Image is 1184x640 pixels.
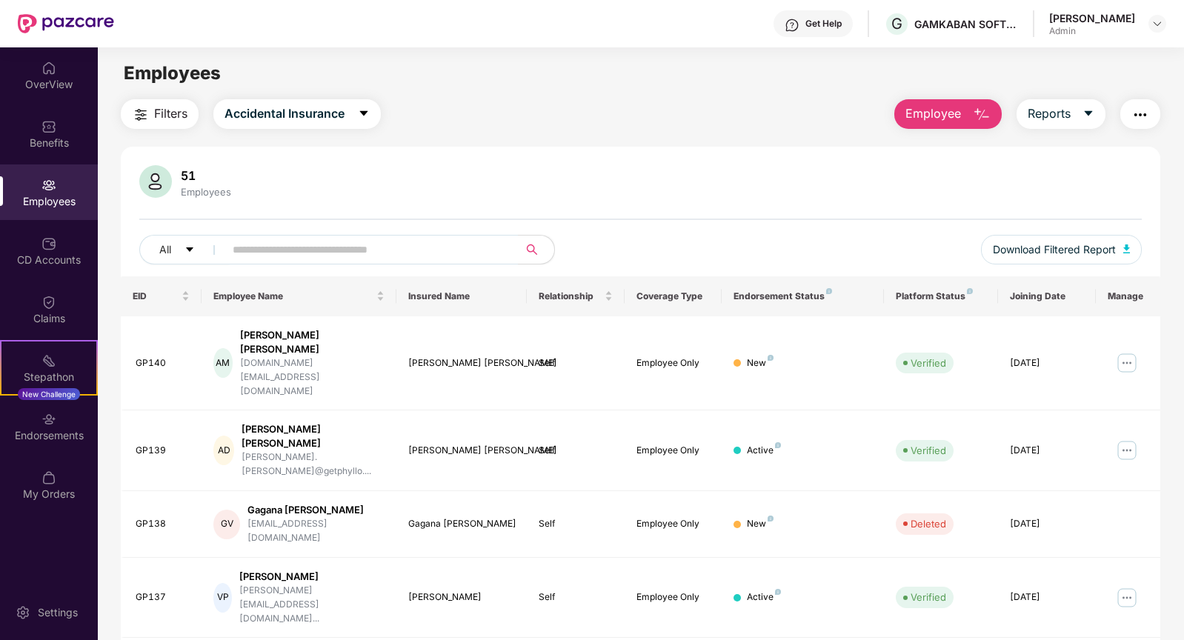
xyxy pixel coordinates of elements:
[247,517,385,545] div: [EMAIL_ADDRESS][DOMAIN_NAME]
[1010,444,1084,458] div: [DATE]
[768,516,774,521] img: svg+xml;base64,PHN2ZyB4bWxucz0iaHR0cDovL3d3dy53My5vcmcvMjAwMC9zdmciIHdpZHRoPSI4IiBoZWlnaHQ9IjgiIH...
[911,590,946,604] div: Verified
[41,295,56,310] img: svg+xml;base64,PHN2ZyBpZD0iQ2xhaW0iIHhtbG5zPSJodHRwOi8vd3d3LnczLm9yZy8yMDAwL3N2ZyIgd2lkdGg9IjIwIi...
[894,99,1002,129] button: Employee
[905,104,961,123] span: Employee
[785,18,799,33] img: svg+xml;base64,PHN2ZyBpZD0iSGVscC0zMngzMiIgeG1sbnM9Imh0dHA6Ly93d3cudzMub3JnLzIwMDAvc3ZnIiB3aWR0aD...
[18,388,80,400] div: New Challenge
[1151,18,1163,30] img: svg+xml;base64,PHN2ZyBpZD0iRHJvcGRvd24tMzJ4MzIiIHhtbG5zPSJodHRwOi8vd3d3LnczLm9yZy8yMDAwL3N2ZyIgd2...
[408,517,514,531] div: Gagana [PERSON_NAME]
[41,61,56,76] img: svg+xml;base64,PHN2ZyBpZD0iSG9tZSIgeG1sbnM9Imh0dHA6Ly93d3cudzMub3JnLzIwMDAvc3ZnIiB3aWR0aD0iMjAiIG...
[539,356,613,370] div: Self
[747,590,781,604] div: Active
[139,165,172,198] img: svg+xml;base64,PHN2ZyB4bWxucz0iaHR0cDovL3d3dy53My5vcmcvMjAwMC9zdmciIHhtbG5zOnhsaW5rPSJodHRwOi8vd3...
[636,444,711,458] div: Employee Only
[518,235,555,264] button: search
[213,348,233,378] div: AM
[1115,351,1139,375] img: manageButton
[41,119,56,134] img: svg+xml;base64,PHN2ZyBpZD0iQmVuZWZpdHMiIHhtbG5zPSJodHRwOi8vd3d3LnczLm9yZy8yMDAwL3N2ZyIgd2lkdGg9Ij...
[41,236,56,251] img: svg+xml;base64,PHN2ZyBpZD0iQ0RfQWNjb3VudHMiIGRhdGEtbmFtZT0iQ0QgQWNjb3VudHMiIHhtbG5zPSJodHRwOi8vd3...
[539,590,613,604] div: Self
[896,290,986,302] div: Platform Status
[213,583,232,613] div: VP
[240,328,385,356] div: [PERSON_NAME] [PERSON_NAME]
[1131,106,1149,124] img: svg+xml;base64,PHN2ZyB4bWxucz0iaHR0cDovL3d3dy53My5vcmcvMjAwMC9zdmciIHdpZHRoPSIyNCIgaGVpZ2h0PSIyNC...
[1010,356,1084,370] div: [DATE]
[408,590,514,604] div: [PERSON_NAME]
[891,15,902,33] span: G
[1049,25,1135,37] div: Admin
[225,104,345,123] span: Accidental Insurance
[734,290,872,302] div: Endorsement Status
[747,444,781,458] div: Active
[1017,99,1105,129] button: Reportscaret-down
[136,590,190,604] div: GP137
[768,355,774,361] img: svg+xml;base64,PHN2ZyB4bWxucz0iaHR0cDovL3d3dy53My5vcmcvMjAwMC9zdmciIHdpZHRoPSI4IiBoZWlnaHQ9IjgiIH...
[132,106,150,124] img: svg+xml;base64,PHN2ZyB4bWxucz0iaHR0cDovL3d3dy53My5vcmcvMjAwMC9zdmciIHdpZHRoPSIyNCIgaGVpZ2h0PSIyNC...
[973,106,991,124] img: svg+xml;base64,PHN2ZyB4bWxucz0iaHR0cDovL3d3dy53My5vcmcvMjAwMC9zdmciIHhtbG5zOnhsaW5rPSJodHRwOi8vd3...
[242,450,385,479] div: [PERSON_NAME].[PERSON_NAME]@getphyllo....
[911,516,946,531] div: Deleted
[747,517,774,531] div: New
[1028,104,1071,123] span: Reports
[993,241,1116,258] span: Download Filtered Report
[18,14,114,33] img: New Pazcare Logo
[136,356,190,370] div: GP140
[124,62,221,84] span: Employees
[213,290,373,302] span: Employee Name
[213,99,381,129] button: Accidental Insurancecaret-down
[805,18,842,30] div: Get Help
[1049,11,1135,25] div: [PERSON_NAME]
[539,444,613,458] div: Self
[136,517,190,531] div: GP138
[967,288,973,294] img: svg+xml;base64,PHN2ZyB4bWxucz0iaHR0cDovL3d3dy53My5vcmcvMjAwMC9zdmciIHdpZHRoPSI4IiBoZWlnaHQ9IjgiIH...
[914,17,1018,31] div: GAMKABAN SOFTWARE PRIVATE LIMITED
[242,422,385,450] div: [PERSON_NAME] [PERSON_NAME]
[121,276,202,316] th: EID
[539,517,613,531] div: Self
[41,470,56,485] img: svg+xml;base64,PHN2ZyBpZD0iTXlfT3JkZXJzIiBkYXRhLW5hbWU9Ik15IE9yZGVycyIgeG1sbnM9Imh0dHA6Ly93d3cudz...
[1123,244,1131,253] img: svg+xml;base64,PHN2ZyB4bWxucz0iaHR0cDovL3d3dy53My5vcmcvMjAwMC9zdmciIHhtbG5zOnhsaW5rPSJodHRwOi8vd3...
[240,356,385,399] div: [DOMAIN_NAME][EMAIL_ADDRESS][DOMAIN_NAME]
[1082,107,1094,121] span: caret-down
[213,436,234,465] div: AD
[247,503,385,517] div: Gagana [PERSON_NAME]
[911,443,946,458] div: Verified
[213,510,240,539] div: GV
[178,186,234,198] div: Employees
[636,590,711,604] div: Employee Only
[527,276,625,316] th: Relationship
[1096,276,1161,316] th: Manage
[408,356,514,370] div: [PERSON_NAME] [PERSON_NAME]
[826,288,832,294] img: svg+xml;base64,PHN2ZyB4bWxucz0iaHR0cDovL3d3dy53My5vcmcvMjAwMC9zdmciIHdpZHRoPSI4IiBoZWlnaHQ9IjgiIH...
[636,517,711,531] div: Employee Only
[178,168,234,183] div: 51
[159,241,171,258] span: All
[33,605,82,620] div: Settings
[1115,586,1139,610] img: manageButton
[184,244,195,256] span: caret-down
[1010,590,1084,604] div: [DATE]
[121,99,199,129] button: Filters
[747,356,774,370] div: New
[998,276,1096,316] th: Joining Date
[239,570,385,584] div: [PERSON_NAME]
[16,605,30,620] img: svg+xml;base64,PHN2ZyBpZD0iU2V0dGluZy0yMHgyMCIgeG1sbnM9Imh0dHA6Ly93d3cudzMub3JnLzIwMDAvc3ZnIiB3aW...
[518,244,547,256] span: search
[408,444,514,458] div: [PERSON_NAME] [PERSON_NAME]
[139,235,230,264] button: Allcaret-down
[1010,517,1084,531] div: [DATE]
[41,412,56,427] img: svg+xml;base64,PHN2ZyBpZD0iRW5kb3JzZW1lbnRzIiB4bWxucz0iaHR0cDovL3d3dy53My5vcmcvMjAwMC9zdmciIHdpZH...
[1115,439,1139,462] img: manageButton
[981,235,1143,264] button: Download Filtered Report
[358,107,370,121] span: caret-down
[154,104,187,123] span: Filters
[41,353,56,368] img: svg+xml;base64,PHN2ZyB4bWxucz0iaHR0cDovL3d3dy53My5vcmcvMjAwMC9zdmciIHdpZHRoPSIyMSIgaGVpZ2h0PSIyMC...
[1,370,96,384] div: Stepathon
[133,290,179,302] span: EID
[636,356,711,370] div: Employee Only
[202,276,396,316] th: Employee Name
[775,589,781,595] img: svg+xml;base64,PHN2ZyB4bWxucz0iaHR0cDovL3d3dy53My5vcmcvMjAwMC9zdmciIHdpZHRoPSI4IiBoZWlnaHQ9IjgiIH...
[625,276,722,316] th: Coverage Type
[136,444,190,458] div: GP139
